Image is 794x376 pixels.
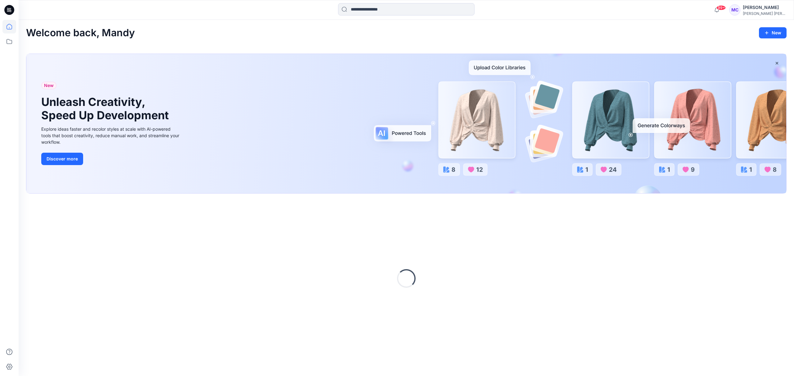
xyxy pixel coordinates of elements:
[41,126,181,145] div: Explore ideas faster and recolor styles at scale with AI-powered tools that boost creativity, red...
[743,4,786,11] div: [PERSON_NAME]
[41,153,181,165] a: Discover more
[716,5,726,10] span: 99+
[729,4,740,15] div: MC
[41,95,172,122] h1: Unleash Creativity, Speed Up Development
[26,27,135,39] h2: Welcome back, Mandy
[759,27,787,38] button: New
[44,82,54,89] span: New
[743,11,786,16] div: [PERSON_NAME] [PERSON_NAME]
[41,153,83,165] button: Discover more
